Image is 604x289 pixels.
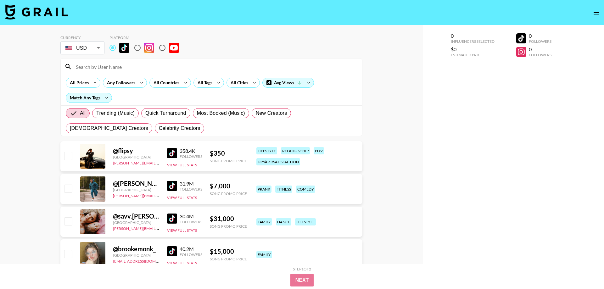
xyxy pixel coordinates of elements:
div: All Countries [150,78,181,87]
div: Estimated Price [451,53,495,57]
div: $ 7,000 [210,182,247,190]
input: Search by User Name [72,62,358,72]
div: Followers [529,39,551,44]
div: @ flipsy [113,147,159,155]
button: View Full Stats [167,195,197,200]
div: @ [PERSON_NAME].[PERSON_NAME] [113,180,159,187]
span: New Creators [256,109,287,117]
span: Trending (Music) [96,109,135,117]
div: Step 1 of 2 [293,267,311,271]
div: 0 [529,46,551,53]
img: TikTok [167,214,177,224]
div: lifestyle [295,218,316,225]
div: 0 [451,33,495,39]
div: lifestyle [256,147,277,154]
div: Avg Views [263,78,314,87]
a: [PERSON_NAME][EMAIL_ADDRESS][DOMAIN_NAME] [113,192,206,198]
div: $ 31,000 [210,215,247,223]
a: [PERSON_NAME][EMAIL_ADDRESS][DOMAIN_NAME] [113,225,206,231]
div: $ 15,000 [210,247,247,255]
div: comedy [296,186,315,193]
div: @ savv.[PERSON_NAME] [113,212,159,220]
span: Quick Turnaround [145,109,186,117]
div: diy/art/satisfaction [256,158,300,165]
div: Match Any Tags [66,93,112,103]
div: @ brookemonk_ [113,245,159,253]
span: Celebrity Creators [159,125,200,132]
a: [PERSON_NAME][EMAIL_ADDRESS][DOMAIN_NAME] [113,159,206,165]
img: TikTok [167,246,177,256]
div: Any Followers [103,78,137,87]
img: TikTok [119,43,129,53]
div: $ 350 [210,149,247,157]
div: [GEOGRAPHIC_DATA] [113,187,159,192]
a: [EMAIL_ADDRESS][DOMAIN_NAME] [113,258,176,264]
div: family [256,218,272,225]
div: All Prices [66,78,90,87]
img: YouTube [169,43,179,53]
button: View Full Stats [167,228,197,233]
div: dance [276,218,291,225]
div: Song Promo Price [210,191,247,196]
div: Followers [180,252,202,257]
img: TikTok [167,148,177,158]
div: 31.9M [180,181,202,187]
div: Followers [180,154,202,159]
div: 30.4M [180,213,202,220]
img: Instagram [144,43,154,53]
div: Song Promo Price [210,158,247,163]
div: Followers [529,53,551,57]
div: 0 [529,33,551,39]
div: pov [314,147,324,154]
div: Followers [180,220,202,224]
div: Platform [109,35,184,40]
button: View Full Stats [167,261,197,265]
div: $0 [451,46,495,53]
div: USD [62,42,103,53]
span: All [80,109,86,117]
div: 358.4K [180,148,202,154]
span: Most Booked (Music) [197,109,245,117]
div: fitness [275,186,292,193]
div: Followers [180,187,202,192]
img: TikTok [167,181,177,191]
div: [GEOGRAPHIC_DATA] [113,253,159,258]
iframe: Drift Widget Chat Controller [573,258,596,281]
div: family [256,251,272,258]
div: [GEOGRAPHIC_DATA] [113,155,159,159]
div: Influencers Selected [451,39,495,44]
div: Song Promo Price [210,257,247,261]
button: open drawer [590,6,603,19]
div: All Tags [194,78,214,87]
span: [DEMOGRAPHIC_DATA] Creators [70,125,148,132]
div: Currency [60,35,104,40]
div: 40.2M [180,246,202,252]
div: Song Promo Price [210,224,247,229]
div: All Cities [227,78,249,87]
button: View Full Stats [167,163,197,167]
div: prank [256,186,271,193]
div: relationship [281,147,310,154]
button: Next [290,274,314,286]
img: Grail Talent [5,4,68,19]
div: [GEOGRAPHIC_DATA] [113,220,159,225]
